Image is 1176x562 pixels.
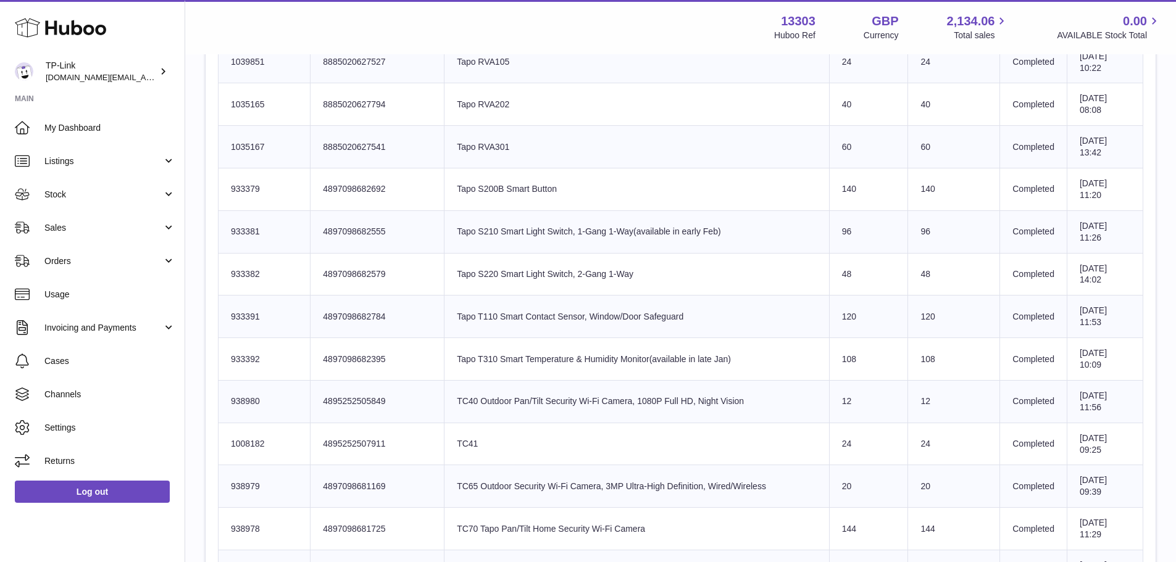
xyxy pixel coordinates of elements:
td: 933391 [219,295,311,338]
td: 4897098681169 [311,465,444,508]
td: 4897098681725 [311,508,444,550]
td: 96 [908,210,1000,253]
td: 933379 [219,168,311,211]
td: 1035165 [219,83,311,126]
span: Usage [44,289,175,300]
span: Cases [44,355,175,367]
img: purchase.uk@tp-link.com [15,62,33,81]
a: Log out [15,481,170,503]
td: Tapo T310 Smart Temperature & Humidity Monitor(available in late Jan) [444,338,830,381]
td: [DATE] 08:08 [1067,83,1143,126]
span: Sales [44,222,162,234]
td: 1039851 [219,41,311,83]
td: 48 [829,253,908,295]
td: TC41 [444,423,830,465]
td: 4897098682579 [311,253,444,295]
td: 8885020627527 [311,41,444,83]
td: 108 [829,338,908,381]
td: [DATE] 14:02 [1067,253,1143,295]
span: Listings [44,155,162,167]
td: Completed [1000,295,1067,338]
td: Completed [1000,465,1067,508]
td: 24 [908,423,1000,465]
strong: GBP [872,13,898,30]
td: Completed [1000,210,1067,253]
a: 2,134.06 Total sales [947,13,1009,41]
td: TC65 Outdoor Security Wi-Fi Camera, 3MP Ultra-High Definition, Wired/Wireless [444,465,830,508]
span: Channels [44,389,175,400]
a: 0.00 AVAILABLE Stock Total [1057,13,1161,41]
td: 4895252507911 [311,423,444,465]
td: TC70 Tapo Pan/Tilt Home Security Wi-Fi Camera [444,508,830,550]
span: 0.00 [1123,13,1147,30]
span: Total sales [954,30,1009,41]
div: Currency [864,30,899,41]
span: Settings [44,422,175,434]
td: 48 [908,253,1000,295]
span: [DOMAIN_NAME][EMAIL_ADDRESS][DOMAIN_NAME] [46,72,246,82]
td: 933392 [219,338,311,381]
td: 40 [908,83,1000,126]
td: 120 [829,295,908,338]
td: 24 [829,41,908,83]
td: Tapo S200B Smart Button [444,168,830,211]
td: Tapo T110 Smart Contact Sensor, Window/Door Safeguard [444,295,830,338]
td: Completed [1000,423,1067,465]
td: [DATE] 11:29 [1067,508,1143,550]
div: TP-Link [46,60,157,83]
td: 60 [829,126,908,168]
td: 933382 [219,253,311,295]
td: 4895252505849 [311,380,444,423]
td: Tapo RVA105 [444,41,830,83]
td: 20 [908,465,1000,508]
span: Orders [44,255,162,267]
td: 8885020627541 [311,126,444,168]
span: Invoicing and Payments [44,322,162,334]
td: Completed [1000,253,1067,295]
td: 12 [829,380,908,423]
td: 4897098682692 [311,168,444,211]
td: 4897098682555 [311,210,444,253]
div: Huboo Ref [774,30,815,41]
td: [DATE] 13:42 [1067,126,1143,168]
span: My Dashboard [44,122,175,134]
td: [DATE] 09:25 [1067,423,1143,465]
td: [DATE] 11:20 [1067,168,1143,211]
td: 144 [908,508,1000,550]
td: 938980 [219,380,311,423]
td: 24 [908,41,1000,83]
td: Completed [1000,168,1067,211]
td: 1035167 [219,126,311,168]
td: 120 [908,295,1000,338]
td: Completed [1000,83,1067,126]
td: 938979 [219,465,311,508]
td: [DATE] 10:22 [1067,41,1143,83]
span: Stock [44,189,162,200]
strong: 13303 [781,13,815,30]
td: 12 [908,380,1000,423]
td: 108 [908,338,1000,381]
td: 4897098682784 [311,295,444,338]
td: Completed [1000,41,1067,83]
td: 140 [908,168,1000,211]
td: 20 [829,465,908,508]
td: Tapo S220 Smart Light Switch, 2-Gang 1-Way [444,253,830,295]
td: Completed [1000,508,1067,550]
td: TC40 Outdoor Pan/Tilt Security Wi-Fi Camera, 1080P Full HD, Night Vision [444,380,830,423]
td: 4897098682395 [311,338,444,381]
td: [DATE] 11:56 [1067,380,1143,423]
td: 24 [829,423,908,465]
td: [DATE] 11:53 [1067,295,1143,338]
td: [DATE] 10:09 [1067,338,1143,381]
td: Tapo RVA301 [444,126,830,168]
td: 933381 [219,210,311,253]
span: 2,134.06 [947,13,995,30]
td: [DATE] 11:26 [1067,210,1143,253]
td: Completed [1000,380,1067,423]
td: Tapo RVA202 [444,83,830,126]
td: 8885020627794 [311,83,444,126]
td: 60 [908,126,1000,168]
span: AVAILABLE Stock Total [1057,30,1161,41]
td: 140 [829,168,908,211]
td: 938978 [219,508,311,550]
